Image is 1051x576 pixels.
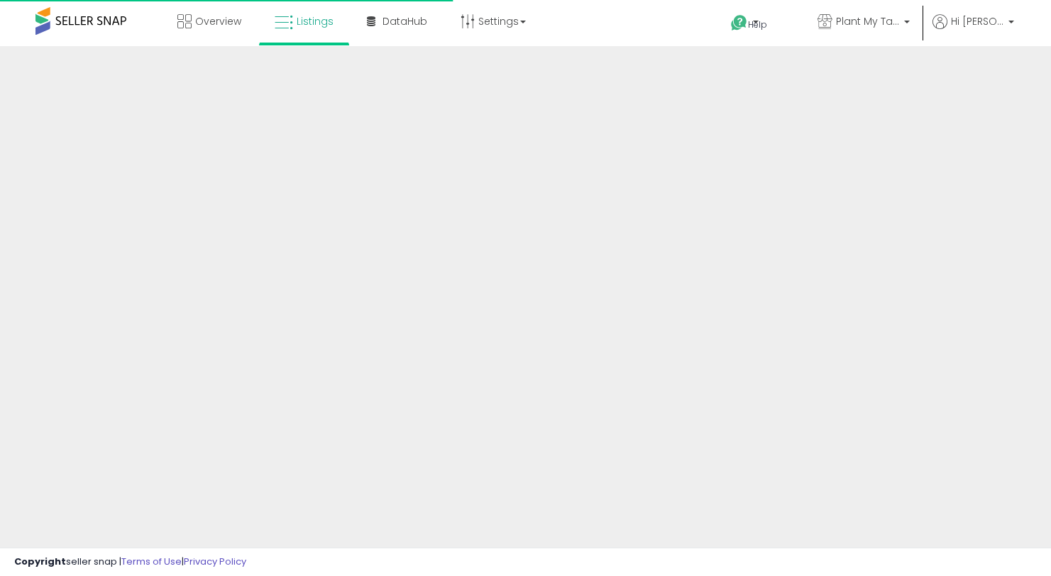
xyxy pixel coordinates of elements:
a: Terms of Use [121,555,182,568]
span: Plant My Tank [836,14,900,28]
span: Overview [195,14,241,28]
strong: Copyright [14,555,66,568]
span: DataHub [383,14,427,28]
span: Hi [PERSON_NAME] [951,14,1004,28]
a: Help [720,4,795,46]
a: Hi [PERSON_NAME] [932,14,1014,46]
div: seller snap | | [14,555,246,569]
a: Privacy Policy [184,555,246,568]
i: Get Help [730,14,748,32]
span: Listings [297,14,334,28]
span: Help [748,18,767,31]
